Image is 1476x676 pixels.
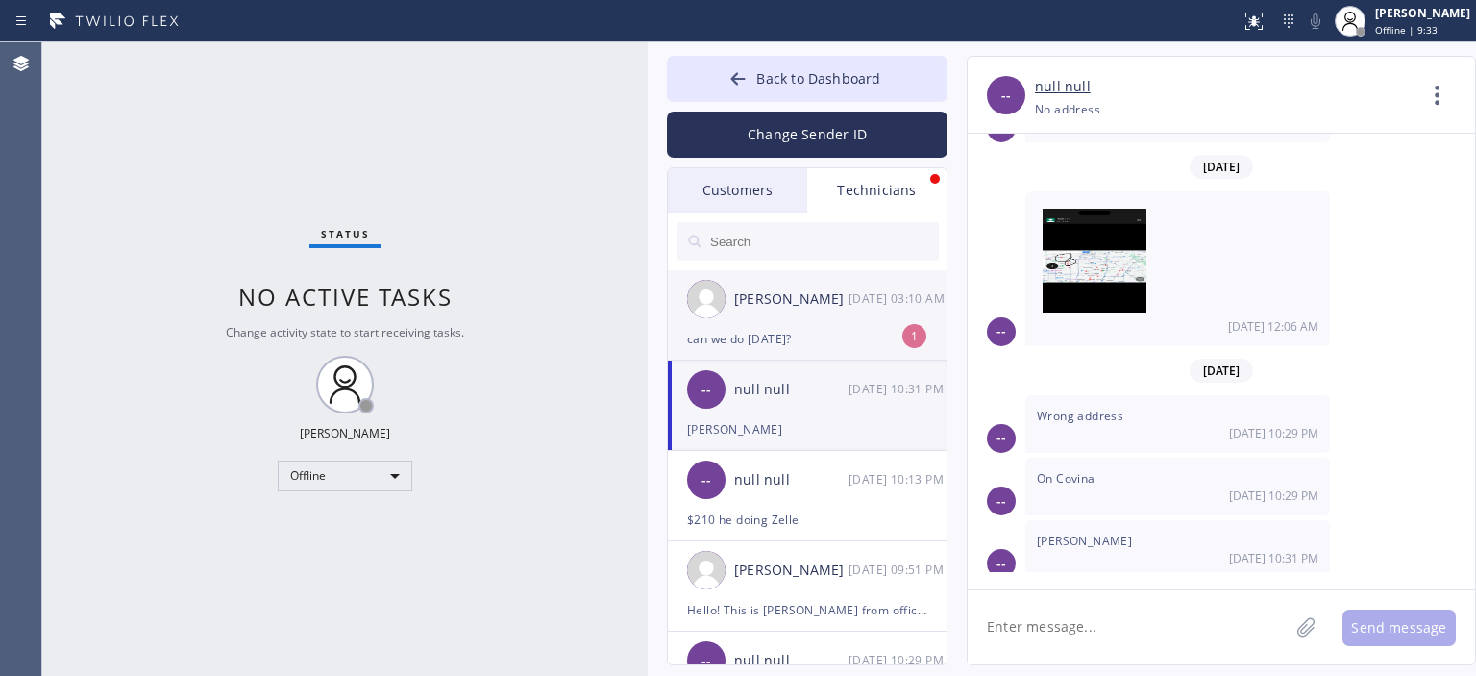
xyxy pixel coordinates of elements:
[226,324,464,340] span: Change activity state to start receiving tasks.
[687,509,927,531] div: $210 he doing Zelle
[734,469,849,491] div: null null
[687,280,726,318] img: user.png
[756,69,880,88] span: Back to Dashboard
[1229,488,1318,504] span: [DATE] 10:29 PM
[996,320,1006,342] span: --
[668,168,807,213] div: Customers
[667,56,947,102] button: Back to Dashboard
[687,599,927,621] div: Hello! This is [PERSON_NAME] from office, please call me back. Thank you
[1375,5,1470,21] div: [PERSON_NAME]
[734,560,849,582] div: [PERSON_NAME]
[1025,458,1330,515] div: 10/08/2025 9:29 AM
[1375,23,1438,37] span: Offline | 9:33
[849,288,948,310] div: 10/09/2025 9:10 AM
[687,418,927,440] div: [PERSON_NAME]
[300,425,390,441] div: [PERSON_NAME]
[849,468,948,490] div: 10/07/2025 9:13 AM
[734,288,849,311] div: [PERSON_NAME]
[1302,8,1329,35] button: Mute
[701,469,711,491] span: --
[902,324,926,348] div: 1
[1228,318,1318,335] span: [DATE] 12:06 AM
[321,227,370,240] span: Status
[996,553,1006,575] span: --
[1342,610,1456,646] button: Send message
[1025,191,1330,346] div: 08/12/2025 9:06 AM
[849,649,948,671] div: 09/22/2025 9:29 AM
[1190,359,1253,383] span: [DATE]
[667,112,947,158] button: Change Sender ID
[1229,425,1318,441] span: [DATE] 10:29 PM
[849,559,948,581] div: 10/06/2025 9:51 AM
[1037,470,1095,487] span: On Covina
[1035,76,1091,98] a: null null
[734,650,849,672] div: null null
[708,222,939,261] input: Search
[701,379,711,401] span: --
[701,650,711,672] span: --
[278,461,412,491] div: Offline
[1025,520,1330,578] div: 10/08/2025 9:31 AM
[687,551,726,589] img: user.png
[1037,533,1132,549] span: [PERSON_NAME]
[1035,98,1100,120] div: No address
[807,168,947,213] div: Technicians
[1037,408,1123,424] span: Wrong address
[849,378,948,400] div: 10/08/2025 9:31 AM
[1043,209,1146,324] img: ME3e6d6aae1271a9a7017bb5a7389302b8
[1190,155,1253,179] span: [DATE]
[996,427,1006,449] span: --
[687,328,927,350] div: can we do [DATE]?
[1229,550,1318,566] span: [DATE] 10:31 PM
[734,379,849,401] div: null null
[1025,395,1330,453] div: 10/08/2025 9:29 AM
[238,281,453,313] span: No active tasks
[1001,85,1011,107] span: --
[996,490,1006,513] span: --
